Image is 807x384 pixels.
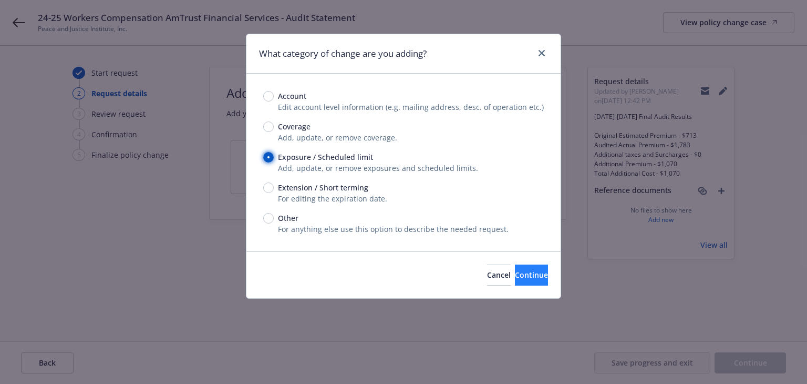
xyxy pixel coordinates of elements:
span: Extension / Short terming [278,182,368,193]
input: Coverage [263,122,274,132]
button: Continue [515,265,548,286]
span: Add, update, or remove coverage. [278,133,397,143]
span: Exposure / Scheduled limit [278,151,373,163]
input: Exposure / Scheduled limit [263,152,274,163]
span: Edit account level information (e.g. mailing address, desc. of operation etc.) [278,102,544,112]
span: Account [278,90,306,102]
input: Other [263,213,274,224]
input: Account [263,91,274,102]
span: For anything else use this option to describe the needed request. [278,224,509,234]
button: Cancel [487,265,511,286]
a: close [535,47,548,59]
span: Continue [515,270,548,280]
span: Cancel [487,270,511,280]
h1: What category of change are you adding? [259,47,427,60]
input: Extension / Short terming [263,183,274,193]
span: For editing the expiration date. [278,194,387,204]
span: Other [278,213,298,224]
span: Coverage [278,121,311,132]
span: Add, update, or remove exposures and scheduled limits. [278,163,478,173]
